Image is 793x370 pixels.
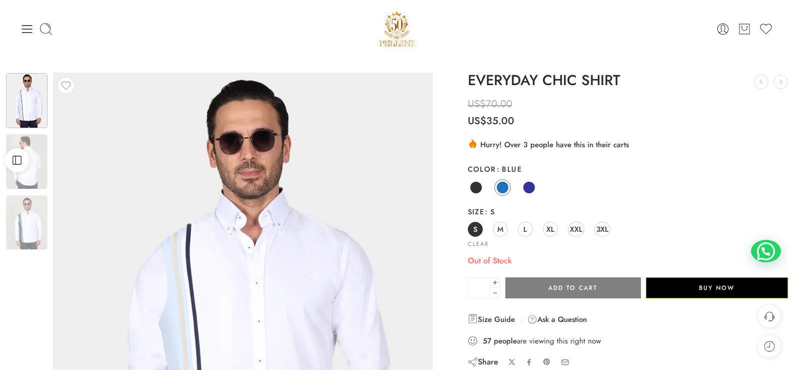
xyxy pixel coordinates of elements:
[646,277,788,298] button: Buy Now
[508,358,516,366] a: Share on X
[468,97,512,111] bdi: 70.00
[523,222,527,236] span: L
[737,22,751,36] a: Cart
[568,222,584,237] a: XXL
[468,222,483,237] a: S
[468,207,788,217] label: Size
[505,277,641,298] button: Add to cart
[594,222,610,237] a: 3XL
[468,164,788,174] label: Color
[494,336,517,346] strong: people
[6,134,48,189] img: Artboard 2-07
[468,313,515,325] a: Size Guide
[375,8,418,50] a: Pellini -
[483,336,491,346] strong: 57
[468,254,788,267] p: Out of Stock
[561,358,569,366] a: Email to your friends
[468,114,486,128] span: US$
[6,73,48,128] img: Artboard 2-07
[570,222,582,236] span: XXL
[543,358,551,366] a: Pin on Pinterest
[716,22,730,36] a: Login / Register
[468,97,486,111] span: US$
[759,22,773,36] a: Wishlist
[518,222,533,237] a: L
[496,164,522,174] span: Blue
[468,277,490,298] input: Product quantity
[546,222,554,236] span: XL
[468,138,788,150] div: Hurry! Over 3 people have this in their carts
[543,222,558,237] a: XL
[497,222,503,236] span: M
[596,222,608,236] span: 3XL
[493,222,508,237] a: M
[468,114,514,128] bdi: 35.00
[527,313,587,325] a: Ask a Question
[525,358,533,366] a: Share on Facebook
[484,206,495,217] span: S
[468,356,498,367] div: Share
[468,241,489,247] a: Clear options
[6,195,48,250] img: Artboard 2-07
[468,73,788,89] h1: EVERYDAY CHIC SHIRT
[473,222,477,236] span: S
[375,8,418,50] img: Pellini
[468,335,788,346] div: are viewing this right now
